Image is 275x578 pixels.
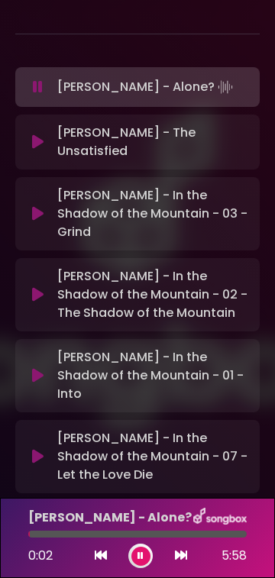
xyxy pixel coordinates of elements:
[193,508,247,528] img: songbox-logo-white.png
[57,429,251,484] p: [PERSON_NAME] - In the Shadow of the Mountain - 07 - Let the Love Die
[215,76,236,98] img: waveform4.gif
[57,348,251,403] p: [PERSON_NAME] - In the Shadow of the Mountain - 01 - Into
[28,509,192,527] p: [PERSON_NAME] - Alone?
[57,186,251,241] p: [PERSON_NAME] - In the Shadow of the Mountain - 03 - Grind
[57,267,251,322] p: [PERSON_NAME] - In the Shadow of the Mountain - 02 - The Shadow of the Mountain
[57,124,251,160] p: [PERSON_NAME] - The Unsatisfied
[57,76,236,98] p: [PERSON_NAME] - Alone?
